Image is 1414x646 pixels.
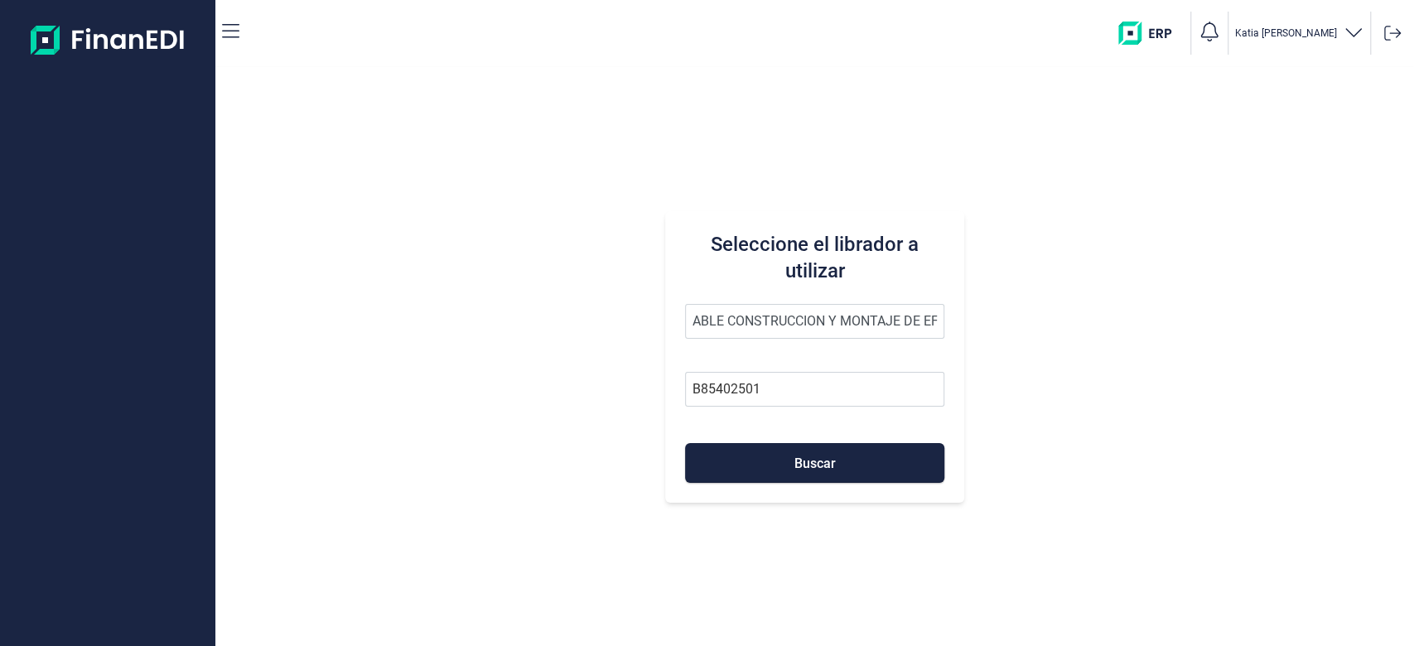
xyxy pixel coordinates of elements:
input: Busque por NIF [685,372,945,407]
p: Katia [PERSON_NAME] [1235,27,1337,40]
span: Buscar [794,457,836,470]
img: Logo de aplicación [31,13,186,66]
input: Seleccione la razón social [685,304,945,339]
img: erp [1118,22,1184,45]
button: Buscar [685,443,945,483]
h3: Seleccione el librador a utilizar [685,231,945,284]
button: Katia [PERSON_NAME] [1235,22,1363,46]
